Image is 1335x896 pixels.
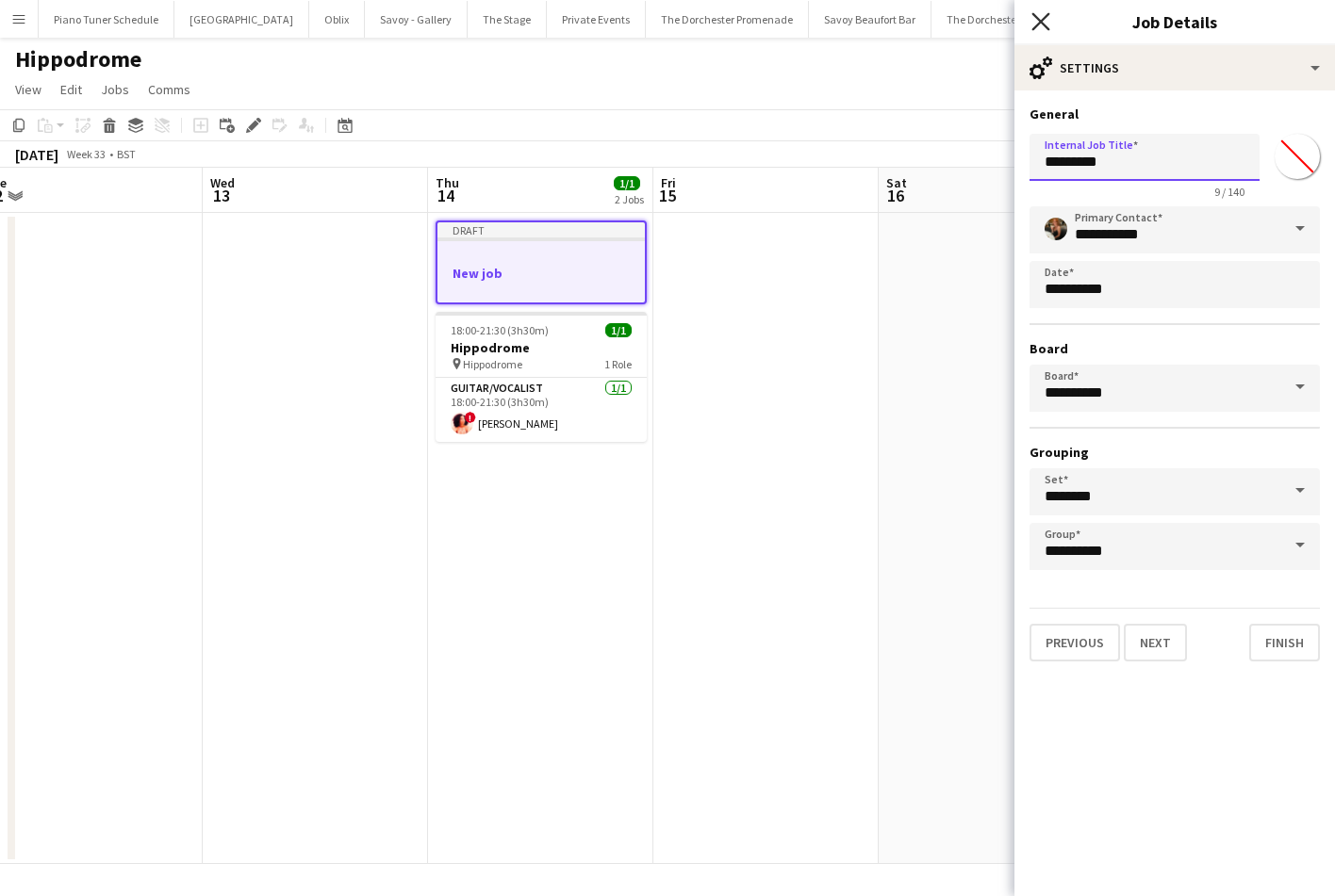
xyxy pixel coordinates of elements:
[53,77,90,102] a: Edit
[60,81,82,98] span: Edit
[1199,185,1260,199] span: 9 / 140
[931,1,1094,38] button: The Dorchester - Vesper Bar
[886,174,907,191] span: Sat
[15,45,141,73] h1: Hippodrome
[1030,106,1320,122] h3: General
[615,192,644,206] div: 2 Jobs
[1014,45,1335,90] div: Settings
[1030,340,1320,357] h3: Board
[117,147,136,161] div: BST
[1030,444,1320,461] h3: Grouping
[148,81,190,98] span: Comms
[174,1,309,38] button: [GEOGRAPHIC_DATA]
[661,174,676,191] span: Fri
[468,1,547,38] button: The Stage
[39,1,174,38] button: Piano Tuner Schedule
[93,77,137,102] a: Jobs
[433,185,459,206] span: 14
[437,222,645,237] div: Draft
[465,412,476,423] span: !
[436,378,647,442] app-card-role: Guitar/Vocalist1/118:00-21:30 (3h30m)![PERSON_NAME]
[809,1,931,38] button: Savoy Beaufort Bar
[207,185,235,206] span: 13
[605,323,632,337] span: 1/1
[8,77,49,102] a: View
[604,357,632,371] span: 1 Role
[436,220,647,304] app-job-card: DraftNew job
[210,174,235,191] span: Wed
[463,357,522,371] span: Hippodrome
[1124,624,1187,661] button: Next
[365,1,468,38] button: Savoy - Gallery
[1030,624,1120,661] button: Previous
[883,185,907,206] span: 16
[547,1,646,38] button: Private Events
[309,1,365,38] button: Oblix
[658,185,676,206] span: 15
[437,265,645,282] h3: New job
[436,339,647,356] h3: Hippodrome
[646,1,809,38] button: The Dorchester Promenade
[614,176,640,190] span: 1/1
[15,81,41,98] span: View
[451,323,549,337] span: 18:00-21:30 (3h30m)
[101,81,129,98] span: Jobs
[436,174,459,191] span: Thu
[1249,624,1320,661] button: Finish
[15,145,58,164] div: [DATE]
[62,147,109,161] span: Week 33
[436,312,647,442] app-job-card: 18:00-21:30 (3h30m)1/1Hippodrome Hippodrome1 RoleGuitar/Vocalist1/118:00-21:30 (3h30m)![PERSON_NAME]
[1014,9,1335,34] h3: Job Details
[140,77,198,102] a: Comms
